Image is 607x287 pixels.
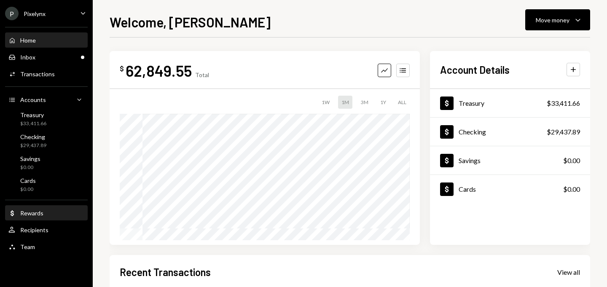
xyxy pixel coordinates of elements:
div: 62,849.55 [126,61,192,80]
div: $0.00 [20,186,36,193]
a: Cards$0.00 [5,174,88,195]
div: Rewards [20,209,43,217]
div: Inbox [20,54,35,61]
div: Checking [20,133,46,140]
div: Recipients [20,226,48,233]
a: Rewards [5,205,88,220]
div: Treasury [459,99,484,107]
a: Inbox [5,49,88,64]
div: Transactions [20,70,55,78]
div: $29,437.89 [20,142,46,149]
a: Treasury$33,411.66 [5,109,88,129]
a: Transactions [5,66,88,81]
a: Recipients [5,222,88,237]
a: Team [5,239,88,254]
div: 1M [338,96,352,109]
a: Checking$29,437.89 [5,131,88,151]
div: Home [20,37,36,44]
div: Cards [459,185,476,193]
h2: Recent Transactions [120,265,211,279]
a: Accounts [5,92,88,107]
div: Pixelynx [24,10,46,17]
div: Accounts [20,96,46,103]
div: $33,411.66 [547,98,580,108]
div: $0.00 [563,184,580,194]
div: Savings [459,156,481,164]
div: Checking [459,128,486,136]
div: Team [20,243,35,250]
div: Treasury [20,111,46,118]
div: ALL [395,96,410,109]
div: P [5,7,19,20]
a: Home [5,32,88,48]
h2: Account Details [440,63,510,77]
div: Move money [536,16,569,24]
div: $0.00 [20,164,40,171]
div: Cards [20,177,36,184]
div: Savings [20,155,40,162]
div: View all [557,268,580,276]
div: 1Y [377,96,389,109]
div: 3M [357,96,372,109]
a: Savings$0.00 [430,146,590,174]
div: 1W [318,96,333,109]
a: View all [557,267,580,276]
a: Cards$0.00 [430,175,590,203]
div: $0.00 [563,156,580,166]
a: Savings$0.00 [5,153,88,173]
div: $29,437.89 [547,127,580,137]
div: Total [195,71,209,78]
h1: Welcome, [PERSON_NAME] [110,13,271,30]
div: $33,411.66 [20,120,46,127]
button: Move money [525,9,590,30]
a: Checking$29,437.89 [430,118,590,146]
a: Treasury$33,411.66 [430,89,590,117]
div: $ [120,64,124,73]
